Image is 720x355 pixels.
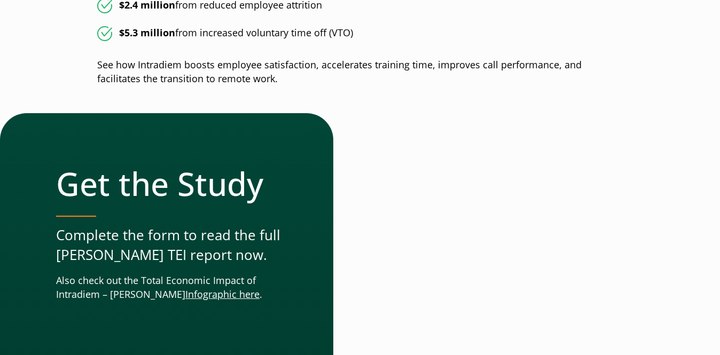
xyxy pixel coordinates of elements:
div: v 4.0.24 [30,17,52,26]
p: Complete the form to read the full [PERSON_NAME] TEI report now. [56,225,291,265]
h1: Get the Study [56,164,291,203]
img: tab_domain_overview_orange.svg [29,62,37,70]
li: from increased voluntary time off (VTO) [97,26,623,41]
div: Domain Overview [41,63,96,70]
img: website_grey.svg [17,28,26,36]
div: Domain: [DOMAIN_NAME] [28,28,118,36]
a: I [185,288,188,301]
p: Also check out the Total Economic Impact of Intradiem – [PERSON_NAME] . [56,274,291,302]
a: Link opens in a new window [188,288,260,301]
strong: $5.3 million [119,26,175,39]
p: See how Intradiem boosts employee satisfaction, accelerates training time, improves call performa... [97,58,623,86]
div: Keywords by Traffic [118,63,180,70]
img: logo_orange.svg [17,17,26,26]
img: tab_keywords_by_traffic_grey.svg [106,62,115,70]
